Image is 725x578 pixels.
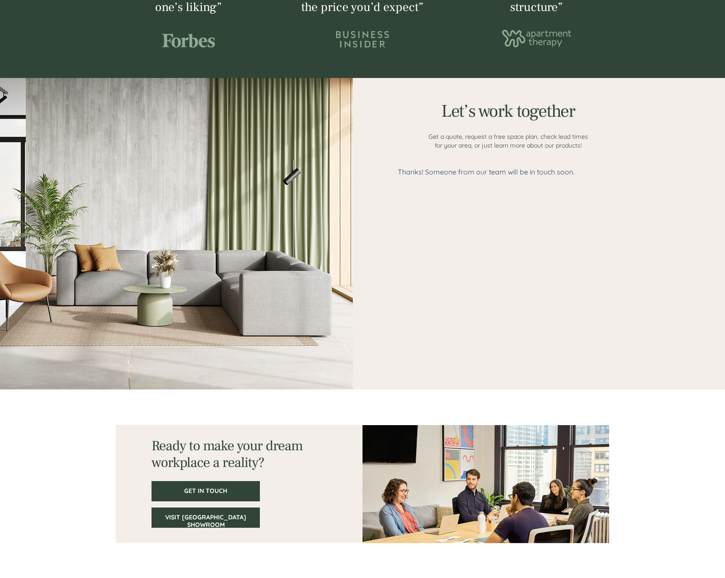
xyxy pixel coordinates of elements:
span: GET IN TOUCH [152,487,259,495]
a: VISIT [GEOGRAPHIC_DATA] SHOWROOM [152,508,260,528]
iframe: Form 0 [398,167,619,176]
span: Ready to make your dream workplace a reality? [152,437,303,472]
span: VISIT [GEOGRAPHIC_DATA] SHOWROOM [152,514,259,529]
span: Get a quote, request a free space plan, check lead times for your area, or just learn more about ... [429,133,588,149]
span: Let’s work together [441,100,575,122]
a: GET IN TOUCH [152,481,260,501]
